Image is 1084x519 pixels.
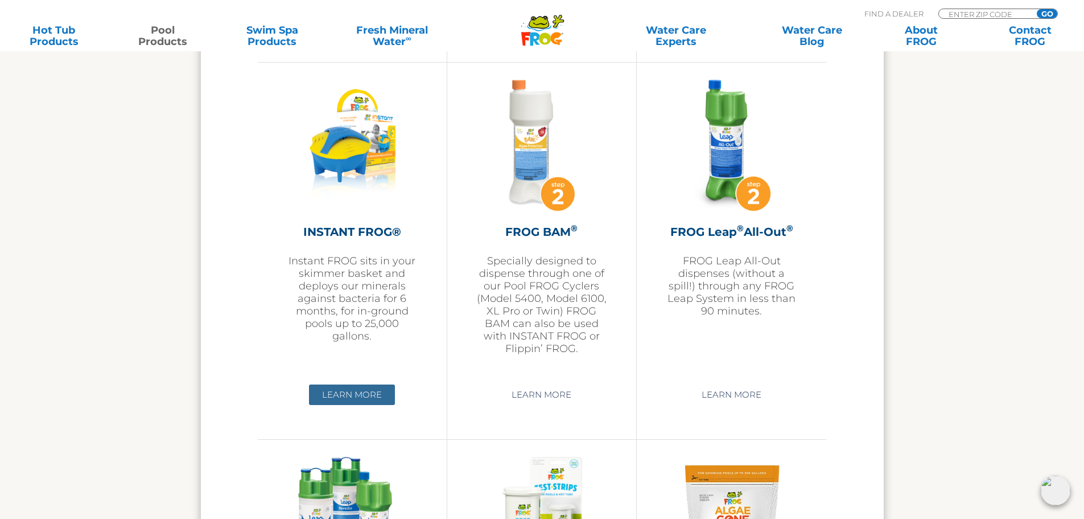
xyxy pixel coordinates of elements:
sup: ® [737,223,744,234]
a: Learn More [309,385,395,405]
a: Water CareBlog [769,24,854,47]
h2: INSTANT FROG® [286,223,418,240]
input: GO [1037,9,1057,18]
p: Specially designed to dispense through one of our Pool FROG Cyclers (Model 5400, Model 6100, XL P... [476,255,608,355]
p: Instant FROG sits in your skimmer basket and deploys our minerals against bacteria for 6 months, ... [286,255,418,342]
img: openIcon [1041,476,1070,505]
a: Learn More [689,385,774,405]
a: INSTANT FROG®Instant FROG sits in your skimmer basket and deploys our minerals against bacteria f... [286,80,418,376]
p: FROG Leap All-Out dispenses (without a spill!) through any FROG Leap System in less than 90 minutes. [665,255,798,317]
img: frog-bam-featured-img-v2-300x300.png [476,80,608,212]
img: frog-leap-all-out-featured-img-v2-300x300.png [666,80,798,212]
a: Hot TubProducts [11,24,96,47]
a: Fresh MineralWater∞ [339,24,445,47]
sup: ∞ [406,34,411,43]
a: FROG Leap®All-Out®FROG Leap All-Out dispenses (without a spill!) through any FROG Leap System in ... [665,80,798,376]
sup: ® [786,223,793,234]
a: ContactFROG [988,24,1073,47]
a: Swim SpaProducts [230,24,315,47]
p: Find A Dealer [864,9,924,19]
img: InstantFROG_wBox_reflcetion_Holes-Closed-281x300.png [290,80,414,212]
a: FROG BAM®Specially designed to dispense through one of our Pool FROG Cyclers (Model 5400, Model 6... [476,80,608,376]
a: PoolProducts [121,24,205,47]
input: Zip Code Form [947,9,1024,19]
a: Learn More [498,385,584,405]
a: AboutFROG [879,24,963,47]
h2: FROG BAM [476,223,608,240]
sup: ® [571,223,578,234]
a: Water CareExperts [607,24,745,47]
h2: FROG Leap All-Out [665,223,798,240]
